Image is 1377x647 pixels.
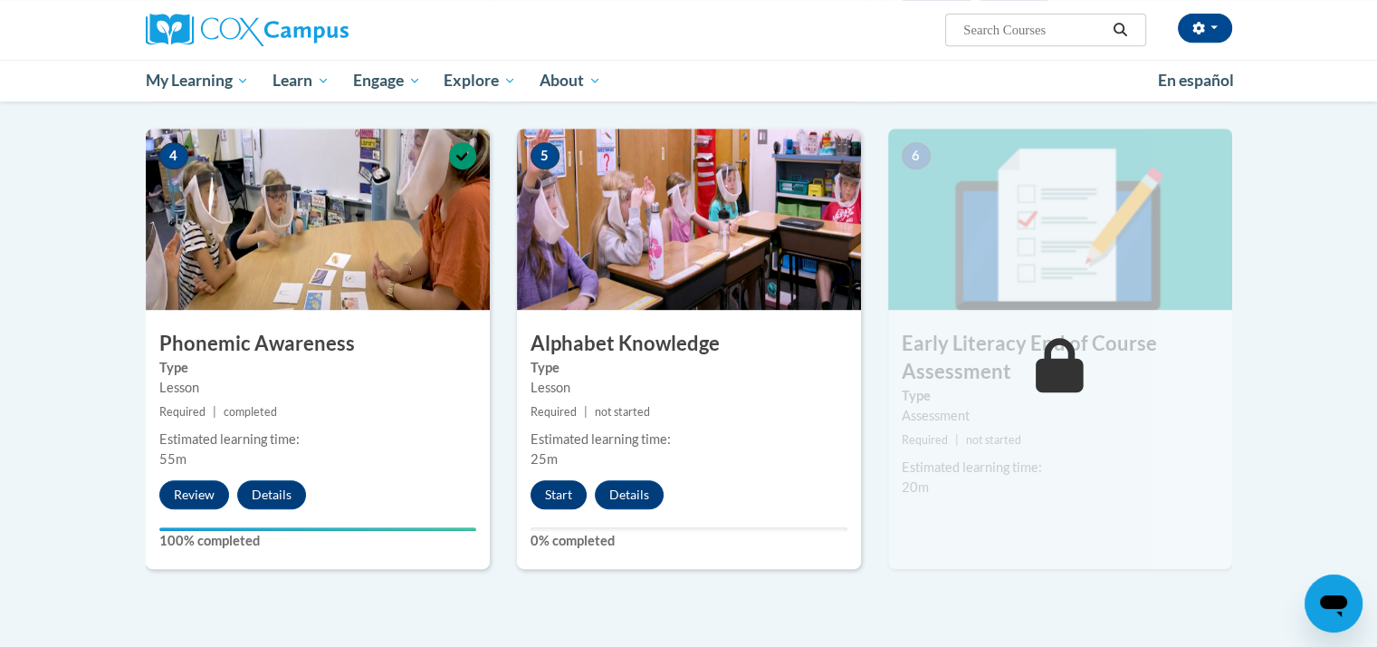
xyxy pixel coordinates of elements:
input: Search Courses [961,19,1106,41]
span: completed [224,405,277,419]
button: Account Settings [1178,14,1232,43]
span: | [213,405,216,419]
label: Type [159,358,476,378]
label: 100% completed [159,531,476,551]
button: Start [531,480,587,509]
span: not started [966,433,1021,447]
img: Course Image [146,129,490,310]
div: Lesson [159,378,476,398]
button: Search [1106,19,1133,41]
a: Explore [432,60,528,101]
a: Learn [261,60,341,101]
label: Type [902,386,1219,406]
a: Cox Campus [146,14,490,46]
img: Course Image [517,129,861,310]
iframe: Button to launch messaging window [1305,575,1363,633]
label: 0% completed [531,531,847,551]
span: Required [159,405,206,419]
div: Main menu [119,60,1259,101]
span: Explore [444,70,516,92]
img: Cox Campus [146,14,349,46]
span: not started [595,405,650,419]
span: 20m [902,479,929,495]
span: | [584,405,588,419]
a: En español [1146,62,1246,100]
span: | [955,433,959,447]
div: Estimated learning time: [531,430,847,449]
div: Your progress [159,527,476,531]
a: About [528,60,613,101]
h3: Phonemic Awareness [146,330,490,358]
span: 4 [159,142,188,169]
span: 5 [531,142,559,169]
a: My Learning [134,60,262,101]
div: Lesson [531,378,847,398]
div: Estimated learning time: [902,458,1219,478]
button: Details [595,480,664,509]
span: About [540,70,601,92]
label: Type [531,358,847,378]
span: 6 [902,142,931,169]
span: Learn [273,70,330,92]
button: Review [159,480,229,509]
span: Engage [353,70,421,92]
span: 25m [531,451,558,467]
img: Course Image [888,129,1232,310]
span: Required [902,433,948,447]
button: Details [237,480,306,509]
a: Engage [341,60,433,101]
h3: Alphabet Knowledge [517,330,861,358]
span: 55m [159,451,186,467]
h3: Early Literacy End of Course Assessment [888,330,1232,386]
div: Assessment [902,406,1219,426]
span: Required [531,405,577,419]
span: My Learning [145,70,249,92]
span: En español [1158,71,1234,90]
div: Estimated learning time: [159,430,476,449]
